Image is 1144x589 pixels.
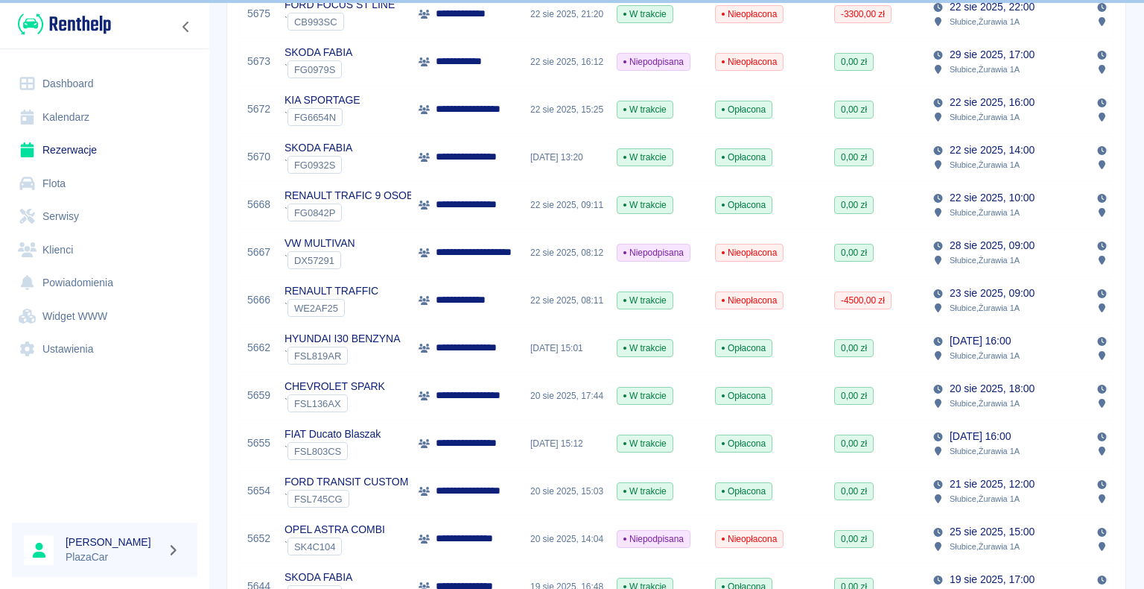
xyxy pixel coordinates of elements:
p: 22 sie 2025, 10:00 [950,190,1035,206]
span: 0,00 zł [835,246,873,259]
span: 0,00 zł [835,151,873,164]
span: FG0932S [288,160,341,171]
a: 5654 [247,483,270,499]
p: Słubice , Żurawia 1A [950,15,1020,28]
span: Niepodpisana [617,55,690,69]
span: Opłacona [716,437,772,450]
a: Widget WWW [12,300,197,333]
p: FORD TRANSIT CUSTOM [285,474,408,490]
p: Słubice , Żurawia 1A [950,349,1020,362]
span: W trakcie [617,437,673,450]
p: HYUNDAI I30 BENZYNA [285,331,400,347]
span: Opłacona [716,103,772,116]
p: 19 sie 2025, 17:00 [950,572,1035,588]
div: 22 sie 2025, 08:12 [523,229,609,277]
a: Flota [12,167,197,201]
p: SKODA FABIA [285,570,352,585]
p: VW MULTIVAN [285,236,355,251]
a: 5659 [247,388,270,403]
span: Opłacona [716,198,772,212]
a: 5673 [247,54,270,69]
span: W trakcie [617,485,673,498]
a: 5662 [247,340,270,356]
p: Słubice , Żurawia 1A [950,206,1020,219]
span: Opłacona [716,151,772,164]
span: Nieopłacona [716,532,783,546]
div: ` [285,442,381,460]
div: 22 sie 2025, 08:11 [523,277,609,324]
p: Słubice , Żurawia 1A [950,63,1020,76]
p: CHEVROLET SPARK [285,379,385,394]
a: 5670 [247,149,270,165]
p: Słubice , Żurawia 1A [950,253,1020,267]
span: 0,00 zł [835,437,873,450]
span: 0,00 zł [835,389,873,403]
span: FSL136AX [288,398,347,409]
p: RENAULT TRAFFIC [285,283,378,299]
span: Nieopłacona [716,7,783,21]
span: FSL819AR [288,350,347,362]
span: -3300,00 zł [835,7,891,21]
a: 5666 [247,292,270,308]
div: 20 sie 2025, 15:03 [523,467,609,515]
div: ` [285,299,378,317]
span: Nieopłacona [716,55,783,69]
div: ` [285,60,352,78]
div: [DATE] 15:01 [523,324,609,372]
div: [DATE] 15:12 [523,420,609,467]
a: 5667 [247,245,270,260]
a: 5675 [247,6,270,22]
span: FG6654N [288,112,342,123]
span: W trakcie [617,389,673,403]
a: Dashboard [12,67,197,101]
p: [DATE] 16:00 [950,429,1011,444]
span: -4500,00 zł [835,294,891,307]
p: 29 sie 2025, 17:00 [950,47,1035,63]
a: Rezerwacje [12,133,197,167]
div: ` [285,347,400,365]
p: FIAT Ducato Blaszak [285,426,381,442]
a: 5668 [247,197,270,212]
span: Nieopłacona [716,294,783,307]
span: WE2AF25 [288,303,344,314]
span: Niepodpisana [617,532,690,546]
div: ` [285,538,385,555]
a: Serwisy [12,200,197,233]
p: 23 sie 2025, 09:00 [950,286,1035,301]
div: 22 sie 2025, 16:12 [523,38,609,86]
a: 5652 [247,531,270,547]
p: 20 sie 2025, 18:00 [950,381,1035,397]
p: SKODA FABIA [285,140,352,156]
div: ` [285,108,360,126]
span: 0,00 zł [835,103,873,116]
p: Słubice , Żurawia 1A [950,492,1020,505]
div: [DATE] 13:20 [523,133,609,181]
span: W trakcie [617,294,673,307]
p: Słubice , Żurawia 1A [950,301,1020,315]
p: OPEL ASTRA COMBI [285,522,385,538]
button: Zwiń nawigację [175,17,197,37]
p: PlazaCar [66,549,161,565]
p: Słubice , Żurawia 1A [950,110,1020,124]
p: SKODA FABIA [285,45,352,60]
span: DX57291 [288,255,340,266]
span: FG0979S [288,64,341,75]
span: 0,00 zł [835,485,873,498]
div: ` [285,13,395,31]
p: KIA SPORTAGE [285,92,360,108]
a: Kalendarz [12,101,197,134]
span: W trakcie [617,151,673,164]
span: CB993SC [288,16,343,28]
a: Powiadomienia [12,266,197,300]
img: Renthelp logo [18,12,111,37]
p: Słubice , Żurawia 1A [950,397,1020,410]
span: FSL803CS [288,446,347,457]
a: Klienci [12,233,197,267]
span: Nieopłacona [716,246,783,259]
div: 22 sie 2025, 15:25 [523,86,609,133]
div: ` [285,251,355,269]
div: ` [285,156,352,174]
span: FSL745CG [288,494,349,505]
span: SK4C104 [288,541,341,552]
p: RENAULT TRAFIC 9 OSOBOWY [285,188,439,204]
